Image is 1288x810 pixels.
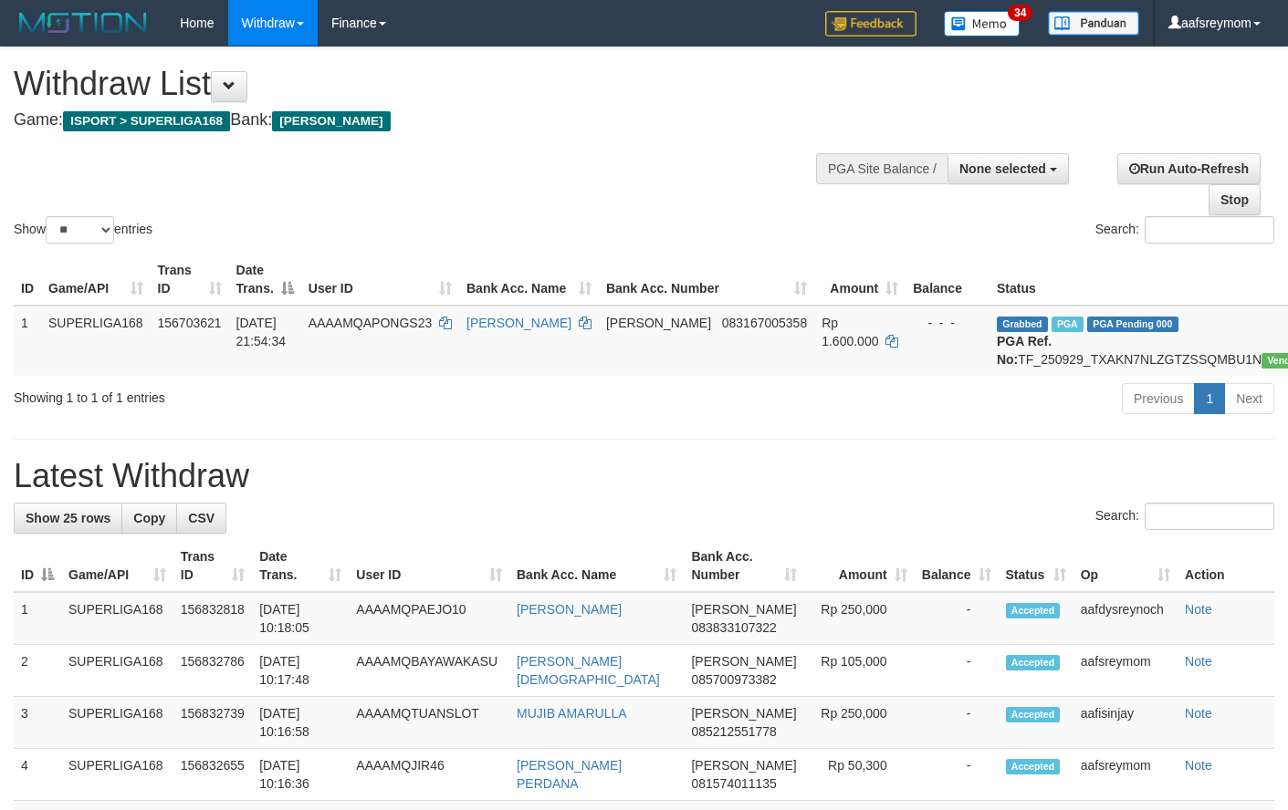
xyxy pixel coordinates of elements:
span: [PERSON_NAME] [691,602,796,617]
th: Date Trans.: activate to sort column ascending [252,540,349,592]
a: [PERSON_NAME] PERDANA [517,758,622,791]
td: [DATE] 10:18:05 [252,592,349,645]
span: Show 25 rows [26,511,110,525]
td: SUPERLIGA168 [61,697,173,749]
th: Balance [906,254,990,306]
th: Game/API: activate to sort column ascending [41,254,151,306]
td: Rp 250,000 [804,697,915,749]
span: Copy 085700973382 to clipboard [691,672,776,687]
a: Previous [1122,383,1195,414]
a: [PERSON_NAME] [517,602,622,617]
th: Op: activate to sort column ascending [1073,540,1178,592]
img: Feedback.jpg [825,11,916,36]
td: [DATE] 10:16:36 [252,749,349,801]
span: ISPORT > SUPERLIGA168 [63,111,230,131]
th: Bank Acc. Number: activate to sort column ascending [684,540,803,592]
th: Game/API: activate to sort column ascending [61,540,173,592]
span: Copy 085212551778 to clipboard [691,724,776,739]
td: 3 [14,697,61,749]
div: - - - [913,314,982,332]
select: Showentries [46,216,114,244]
input: Search: [1145,216,1274,244]
span: AAAAMQAPONGS23 [309,316,432,330]
td: 1 [14,306,41,376]
th: Status: activate to sort column ascending [999,540,1073,592]
td: SUPERLIGA168 [41,306,151,376]
a: Copy [121,503,177,534]
a: Note [1185,602,1212,617]
a: Stop [1209,184,1261,215]
span: Copy [133,511,165,525]
th: Action [1178,540,1274,592]
span: Copy 083833107322 to clipboard [691,620,776,635]
div: PGA Site Balance / [816,153,948,184]
td: SUPERLIGA168 [61,645,173,697]
a: 1 [1194,383,1225,414]
span: Accepted [1006,707,1061,722]
span: [PERSON_NAME] [606,316,711,330]
span: 34 [1008,5,1032,21]
span: Marked by aafchhiseyha [1052,317,1084,332]
span: [PERSON_NAME] [691,706,796,721]
label: Search: [1095,216,1274,244]
h1: Latest Withdraw [14,458,1274,494]
td: [DATE] 10:16:58 [252,697,349,749]
a: [PERSON_NAME] [466,316,571,330]
span: [PERSON_NAME] [691,654,796,669]
span: Grabbed [997,317,1048,332]
button: None selected [948,153,1069,184]
span: Copy 083167005358 to clipboard [722,316,807,330]
th: ID [14,254,41,306]
td: Rp 250,000 [804,592,915,645]
td: 156832739 [173,697,252,749]
span: CSV [188,511,215,525]
a: Note [1185,758,1212,773]
a: [PERSON_NAME][DEMOGRAPHIC_DATA] [517,654,660,687]
td: - [915,749,999,801]
td: aafisinjay [1073,697,1178,749]
td: - [915,645,999,697]
span: [PERSON_NAME] [691,758,796,773]
th: User ID: activate to sort column ascending [349,540,509,592]
td: - [915,592,999,645]
th: Trans ID: activate to sort column ascending [173,540,252,592]
td: 1 [14,592,61,645]
td: Rp 105,000 [804,645,915,697]
a: Run Auto-Refresh [1117,153,1261,184]
span: None selected [959,161,1046,176]
label: Search: [1095,503,1274,530]
th: Trans ID: activate to sort column ascending [151,254,229,306]
td: - [915,697,999,749]
a: Next [1224,383,1274,414]
h4: Game: Bank: [14,111,841,130]
td: Rp 50,300 [804,749,915,801]
td: AAAAMQJIR46 [349,749,509,801]
span: PGA Pending [1087,317,1178,332]
th: Amount: activate to sort column ascending [804,540,915,592]
span: Accepted [1006,603,1061,618]
img: panduan.png [1048,11,1139,36]
td: aafdysreynoch [1073,592,1178,645]
th: Bank Acc. Number: activate to sort column ascending [599,254,814,306]
th: ID: activate to sort column descending [14,540,61,592]
th: User ID: activate to sort column ascending [301,254,459,306]
th: Balance: activate to sort column ascending [915,540,999,592]
td: 156832655 [173,749,252,801]
td: aafsreymom [1073,749,1178,801]
span: [DATE] 21:54:34 [236,316,287,348]
a: CSV [176,503,226,534]
span: 156703621 [158,316,222,330]
th: Bank Acc. Name: activate to sort column ascending [459,254,599,306]
td: AAAAMQTUANSLOT [349,697,509,749]
td: 2 [14,645,61,697]
input: Search: [1145,503,1274,530]
a: Note [1185,706,1212,721]
td: 4 [14,749,61,801]
th: Date Trans.: activate to sort column descending [229,254,301,306]
h1: Withdraw List [14,66,841,102]
td: [DATE] 10:17:48 [252,645,349,697]
a: Show 25 rows [14,503,122,534]
td: 156832818 [173,592,252,645]
a: MUJIB AMARULLA [517,706,627,721]
span: Copy 081574011135 to clipboard [691,776,776,791]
